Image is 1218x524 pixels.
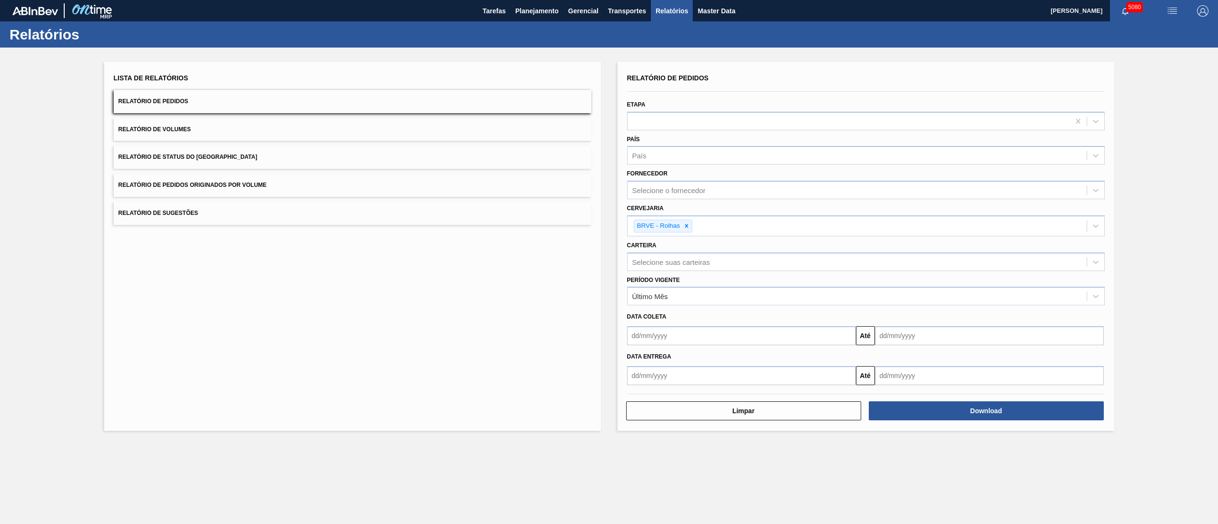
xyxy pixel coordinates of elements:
[515,5,559,17] span: Planejamento
[10,29,178,40] h1: Relatórios
[875,326,1104,345] input: dd/mm/yyyy
[627,205,664,212] label: Cervejaria
[114,146,591,169] button: Relatório de Status do [GEOGRAPHIC_DATA]
[118,182,267,188] span: Relatório de Pedidos Originados por Volume
[627,277,680,283] label: Período Vigente
[118,154,257,160] span: Relatório de Status do [GEOGRAPHIC_DATA]
[114,174,591,197] button: Relatório de Pedidos Originados por Volume
[627,170,668,177] label: Fornecedor
[1110,4,1140,18] button: Notificações
[118,210,198,216] span: Relatório de Sugestões
[697,5,735,17] span: Master Data
[568,5,599,17] span: Gerencial
[482,5,506,17] span: Tarefas
[118,126,191,133] span: Relatório de Volumes
[627,353,671,360] span: Data Entrega
[608,5,646,17] span: Transportes
[627,366,856,385] input: dd/mm/yyyy
[627,101,646,108] label: Etapa
[114,118,591,141] button: Relatório de Volumes
[627,136,640,143] label: País
[856,366,875,385] button: Até
[114,202,591,225] button: Relatório de Sugestões
[118,98,188,105] span: Relatório de Pedidos
[627,74,709,82] span: Relatório de Pedidos
[856,326,875,345] button: Até
[656,5,688,17] span: Relatórios
[632,292,668,301] div: Último Mês
[114,90,591,113] button: Relatório de Pedidos
[1197,5,1208,17] img: Logout
[1126,2,1143,12] span: 5080
[632,258,710,266] div: Selecione suas carteiras
[1167,5,1178,17] img: userActions
[627,313,667,320] span: Data coleta
[627,242,657,249] label: Carteira
[875,366,1104,385] input: dd/mm/yyyy
[114,74,188,82] span: Lista de Relatórios
[627,326,856,345] input: dd/mm/yyyy
[632,152,647,160] div: País
[626,401,861,420] button: Limpar
[632,186,706,194] div: Selecione o fornecedor
[869,401,1104,420] button: Download
[12,7,58,15] img: TNhmsLtSVTkK8tSr43FrP2fwEKptu5GPRR3wAAAABJRU5ErkJggg==
[634,220,682,232] div: BRVE - Rolhas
